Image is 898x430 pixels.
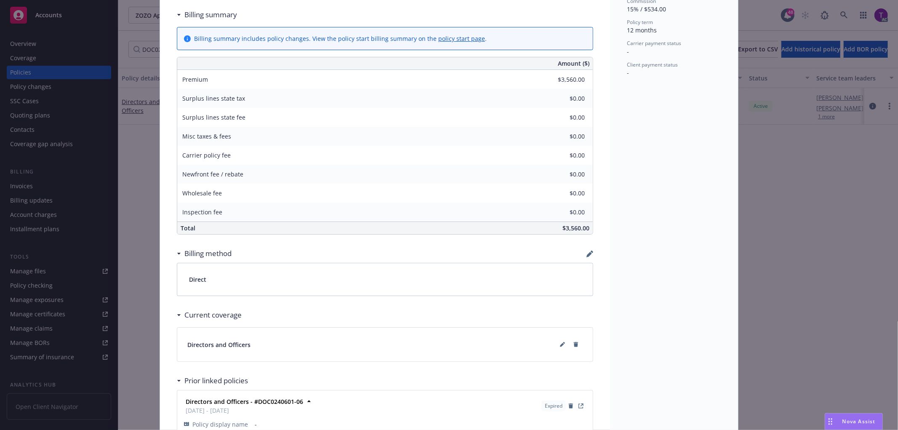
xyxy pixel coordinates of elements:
[535,187,590,200] input: 0.00
[177,9,237,20] div: Billing summary
[627,40,681,47] span: Carrier payment status
[182,208,222,216] span: Inspection fee
[627,19,653,26] span: Policy term
[535,168,590,181] input: 0.00
[545,402,562,410] span: Expired
[842,418,876,425] span: Nova Assist
[182,94,245,102] span: Surplus lines state tax
[535,111,590,124] input: 0.00
[627,5,666,13] span: 15% / $534.00
[576,401,586,411] a: View Policy
[182,189,222,197] span: Wholesale fee
[562,224,589,232] span: $3,560.00
[182,75,208,83] span: Premium
[177,263,593,296] div: Direct
[194,34,487,43] div: Billing summary includes policy changes. View the policy start billing summary on the .
[177,248,232,259] div: Billing method
[627,48,629,56] span: -
[558,59,589,68] span: Amount ($)
[627,69,629,77] span: -
[181,224,195,232] span: Total
[177,375,248,386] div: Prior linked policies
[535,149,590,162] input: 0.00
[535,92,590,105] input: 0.00
[255,420,586,429] span: -
[825,414,836,430] div: Drag to move
[627,61,678,68] span: Client payment status
[627,26,657,34] span: 12 months
[182,113,245,121] span: Surplus lines state fee
[535,73,590,86] input: 0.00
[182,132,231,140] span: Misc taxes & fees
[177,310,242,320] div: Current coverage
[186,406,303,415] span: [DATE] - [DATE]
[182,151,231,159] span: Carrier policy fee
[184,375,248,386] h3: Prior linked policies
[186,398,303,406] strong: Directors and Officers - #DOC0240601-06
[184,310,242,320] h3: Current coverage
[535,206,590,219] input: 0.00
[184,9,237,20] h3: Billing summary
[182,170,243,178] span: Newfront fee / rebate
[184,248,232,259] h3: Billing method
[535,130,590,143] input: 0.00
[192,420,248,429] span: Policy display name
[438,35,485,43] a: policy start page
[187,340,250,349] span: Directors and Officers
[825,413,883,430] button: Nova Assist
